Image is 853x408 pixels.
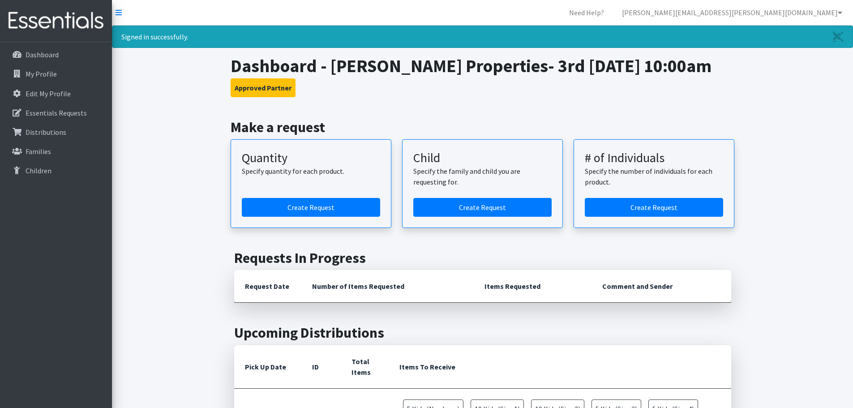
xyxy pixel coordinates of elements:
a: Create a request by quantity [242,198,380,217]
a: My Profile [4,65,108,83]
p: Dashboard [26,50,59,59]
p: Children [26,166,51,175]
a: Close [824,26,853,47]
p: Edit My Profile [26,89,71,98]
a: [PERSON_NAME][EMAIL_ADDRESS][PERSON_NAME][DOMAIN_NAME] [615,4,849,21]
th: Comment and Sender [592,270,731,303]
th: Request Date [234,270,301,303]
p: Specify the number of individuals for each product. [585,166,723,187]
h3: Quantity [242,150,380,166]
p: Distributions [26,128,66,137]
th: ID [301,345,341,389]
th: Number of Items Requested [301,270,474,303]
th: Items Requested [474,270,592,303]
a: Create a request by number of individuals [585,198,723,217]
p: Families [26,147,51,156]
button: Approved Partner [231,78,296,97]
h2: Requests In Progress [234,249,731,266]
p: Essentials Requests [26,108,87,117]
h2: Make a request [231,119,734,136]
a: Essentials Requests [4,104,108,122]
div: Signed in successfully. [112,26,853,48]
h1: Dashboard - [PERSON_NAME] Properties- 3rd [DATE] 10:00am [231,55,734,77]
p: My Profile [26,69,57,78]
th: Total Items [341,345,389,389]
a: Create a request for a child or family [413,198,552,217]
h2: Upcoming Distributions [234,324,731,341]
a: Edit My Profile [4,85,108,103]
th: Items To Receive [389,345,731,389]
p: Specify the family and child you are requesting for. [413,166,552,187]
a: Dashboard [4,46,108,64]
a: Children [4,162,108,180]
a: Need Help? [562,4,611,21]
h3: Child [413,150,552,166]
a: Distributions [4,123,108,141]
th: Pick Up Date [234,345,301,389]
a: Families [4,142,108,160]
h3: # of Individuals [585,150,723,166]
p: Specify quantity for each product. [242,166,380,176]
img: HumanEssentials [4,6,108,36]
